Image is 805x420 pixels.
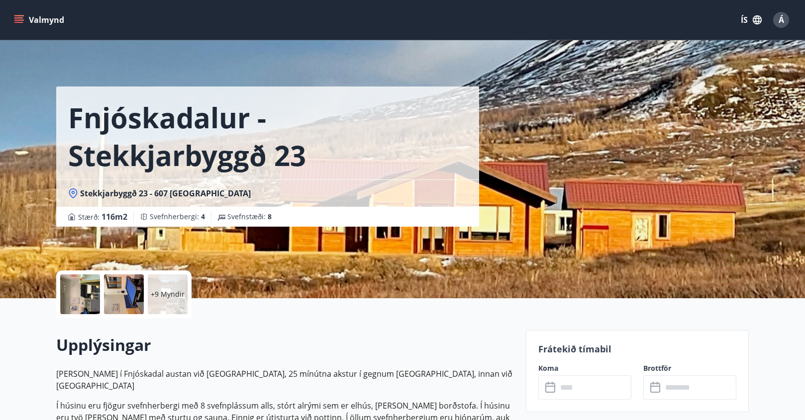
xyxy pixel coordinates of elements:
[80,188,251,199] span: Stekkjarbyggð 23 - 607 [GEOGRAPHIC_DATA]
[151,289,185,299] p: +9 Myndir
[779,14,784,25] span: Á
[769,8,793,32] button: Á
[538,342,736,355] p: Frátekið tímabil
[12,11,68,29] button: menu
[101,211,127,222] span: 116 m2
[227,212,272,222] span: Svefnstæði :
[56,334,514,356] h2: Upplýsingar
[643,363,736,373] label: Brottför
[538,363,631,373] label: Koma
[150,212,205,222] span: Svefnherbergi :
[268,212,272,221] span: 8
[56,368,514,392] p: [PERSON_NAME] í Fnjóskadal austan við [GEOGRAPHIC_DATA], 25 mínútna akstur í gegnum [GEOGRAPHIC_D...
[201,212,205,221] span: 4
[68,98,467,174] h1: Fnjóskadalur - Stekkjarbyggð 23
[78,211,127,223] span: Stærð :
[735,11,767,29] button: ÍS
